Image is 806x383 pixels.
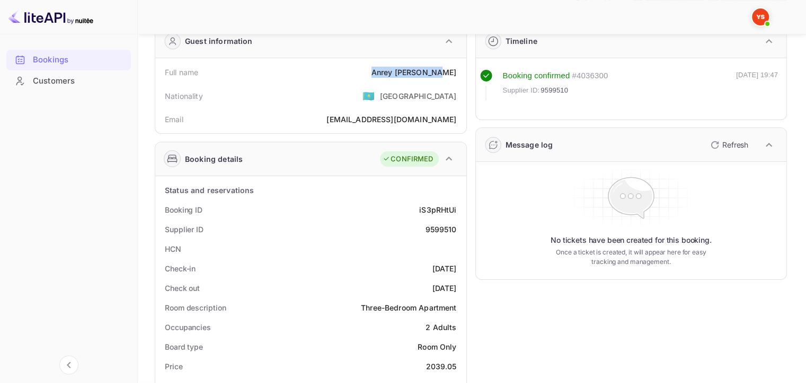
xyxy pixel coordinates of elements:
[165,204,202,215] div: Booking ID
[326,114,456,125] div: [EMAIL_ADDRESS][DOMAIN_NAME]
[541,85,568,96] span: 9599510
[6,50,131,69] a: Bookings
[165,282,200,294] div: Check out
[362,86,375,105] span: United States
[548,248,714,267] p: Once a ticket is created, it will appear here for easy tracking and management.
[165,361,183,372] div: Price
[33,75,126,87] div: Customers
[371,67,457,78] div: Anrey [PERSON_NAME]
[185,35,253,47] div: Guest information
[752,8,769,25] img: Yandex Support
[165,341,203,352] div: Board type
[165,243,181,254] div: HCN
[165,90,203,102] div: Nationality
[185,153,243,165] div: Booking details
[361,302,456,313] div: Three-Bedroom Apartment
[165,114,183,125] div: Email
[503,85,540,96] span: Supplier ID:
[506,35,537,47] div: Timeline
[704,136,752,153] button: Refresh
[426,322,456,333] div: 2 Adults
[6,50,131,70] div: Bookings
[165,224,203,235] div: Supplier ID
[383,154,433,165] div: CONFIRMED
[8,8,93,25] img: LiteAPI logo
[722,139,748,150] p: Refresh
[165,263,196,274] div: Check-in
[551,235,712,245] p: No tickets have been created for this booking.
[506,139,553,150] div: Message log
[503,70,570,82] div: Booking confirmed
[165,67,198,78] div: Full name
[59,355,78,375] button: Collapse navigation
[6,71,131,92] div: Customers
[165,302,226,313] div: Room description
[418,341,456,352] div: Room Only
[736,70,778,101] div: [DATE] 19:47
[425,224,456,235] div: 9599510
[426,361,456,372] div: 2039.05
[432,282,457,294] div: [DATE]
[572,70,608,82] div: # 4036300
[6,71,131,90] a: Customers
[33,54,126,66] div: Bookings
[165,322,211,333] div: Occupancies
[432,263,457,274] div: [DATE]
[165,185,254,196] div: Status and reservations
[380,90,457,102] div: [GEOGRAPHIC_DATA]
[419,204,456,215] div: iS3pRHtUi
